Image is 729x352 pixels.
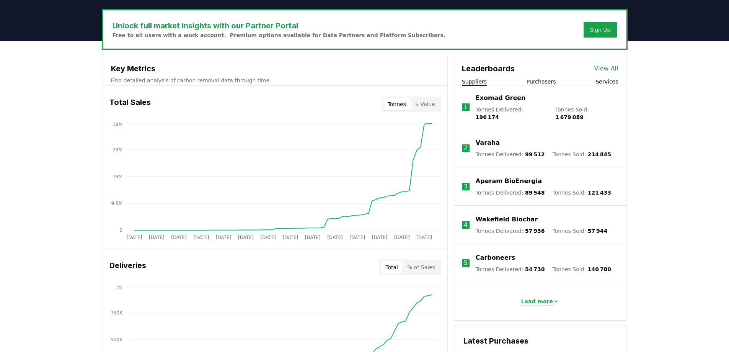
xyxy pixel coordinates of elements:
[126,235,142,240] tspan: [DATE]
[148,235,164,240] tspan: [DATE]
[381,261,403,273] button: Total
[383,98,411,110] button: Tonnes
[238,235,254,240] tspan: [DATE]
[111,77,440,84] p: Find detailed analysis of carbon removal data through time.
[476,106,548,121] p: Tonnes Delivered :
[476,189,545,196] p: Tonnes Delivered :
[113,174,122,179] tspan: 19M
[595,78,618,85] button: Services
[588,151,611,157] span: 214 845
[525,151,545,157] span: 99 512
[113,122,122,127] tspan: 38M
[260,235,276,240] tspan: [DATE]
[171,235,187,240] tspan: [DATE]
[590,26,610,34] a: Sign Up
[372,235,387,240] tspan: [DATE]
[476,227,545,235] p: Tonnes Delivered :
[119,228,122,233] tspan: 0
[111,63,440,74] h3: Key Metrics
[552,265,611,273] p: Tonnes Sold :
[464,220,468,229] p: 4
[111,201,122,206] tspan: 9.5M
[476,253,515,262] a: Carboneers
[462,78,487,85] button: Suppliers
[584,22,616,38] button: Sign Up
[525,228,545,234] span: 57 936
[349,235,365,240] tspan: [DATE]
[416,235,432,240] tspan: [DATE]
[464,144,468,153] p: 2
[476,93,526,103] a: Exomad Green
[327,235,343,240] tspan: [DATE]
[476,114,499,120] span: 196 174
[215,235,231,240] tspan: [DATE]
[305,235,320,240] tspan: [DATE]
[113,20,446,31] h3: Unlock full market insights with our Partner Portal
[394,235,410,240] tspan: [DATE]
[109,97,151,112] h3: Total Sales
[116,285,122,290] tspan: 1M
[464,182,468,191] p: 3
[476,151,545,158] p: Tonnes Delivered :
[476,138,500,147] a: Varaha
[552,227,607,235] p: Tonnes Sold :
[113,31,446,39] p: Free to all users with a work account. Premium options available for Data Partners and Platform S...
[113,147,122,152] tspan: 29M
[282,235,298,240] tspan: [DATE]
[462,63,515,74] h3: Leaderboards
[464,103,468,112] p: 1
[552,189,611,196] p: Tonnes Sold :
[111,337,123,342] tspan: 500K
[588,266,611,272] span: 140 780
[476,215,538,224] a: Wakefield Biochar
[588,190,611,196] span: 121 433
[193,235,209,240] tspan: [DATE]
[555,106,618,121] p: Tonnes Sold :
[411,98,440,110] button: $ Value
[464,259,468,268] p: 5
[476,177,542,186] a: Aperam BioEnergia
[476,265,545,273] p: Tonnes Delivered :
[552,151,611,158] p: Tonnes Sold :
[109,260,146,275] h3: Deliveries
[555,114,584,120] span: 1 679 089
[403,261,440,273] button: % of Sales
[111,310,123,316] tspan: 750K
[521,298,553,305] p: Load more
[463,335,617,347] h3: Latest Purchases
[515,294,565,309] button: Load more
[525,266,545,272] span: 54 730
[594,64,618,73] a: View All
[525,190,545,196] span: 89 548
[527,78,556,85] button: Purchasers
[588,228,608,234] span: 57 944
